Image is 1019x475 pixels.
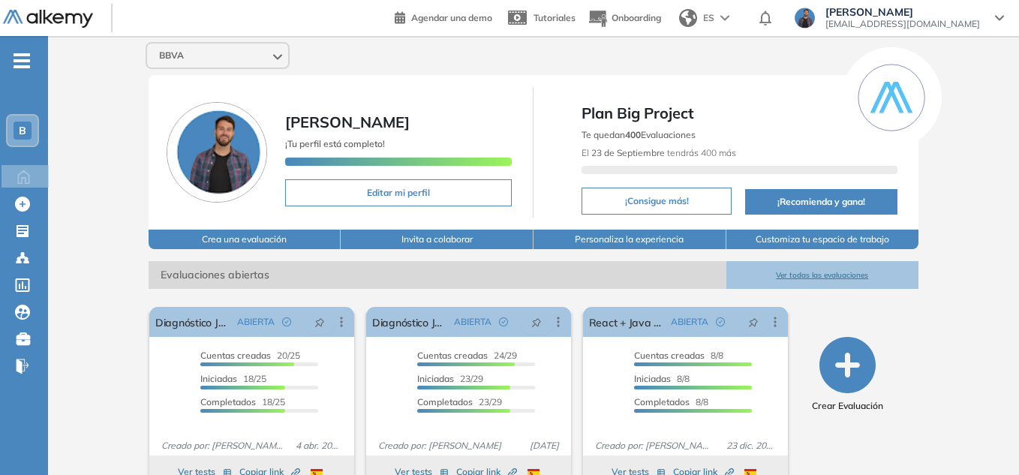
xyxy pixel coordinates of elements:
[200,350,271,361] span: Cuentas creadas
[534,12,576,23] span: Tutoriales
[591,147,665,158] b: 23 de Septiembre
[612,12,661,23] span: Onboarding
[720,15,729,21] img: arrow
[524,439,565,452] span: [DATE]
[200,396,256,407] span: Completados
[285,113,410,131] span: [PERSON_NAME]
[703,11,714,25] span: ES
[726,230,919,249] button: Customiza tu espacio de trabajo
[155,439,290,452] span: Creado por: [PERSON_NAME]
[582,147,736,158] span: El tendrás 400 más
[341,230,534,249] button: Invita a colaborar
[589,439,721,452] span: Creado por: [PERSON_NAME]
[314,316,325,328] span: pushpin
[825,18,980,30] span: [EMAIL_ADDRESS][DOMAIN_NAME]
[745,189,897,215] button: ¡Recomienda y gana!
[395,8,492,26] a: Agendar una demo
[372,307,448,337] a: Diagnóstico Java N1 y N2
[634,396,708,407] span: 8/8
[634,396,690,407] span: Completados
[825,6,980,18] span: [PERSON_NAME]
[454,315,491,329] span: ABIERTA
[726,261,919,289] button: Ver todas las evaluaciones
[812,399,883,413] span: Crear Evaluación
[290,439,348,452] span: 4 abr. 2025
[303,310,336,334] button: pushpin
[499,317,508,326] span: check-circle
[679,9,697,27] img: world
[282,317,291,326] span: check-circle
[812,337,883,413] button: Crear Evaluación
[200,350,300,361] span: 20/25
[417,396,473,407] span: Completados
[634,373,671,384] span: Iniciadas
[285,138,385,149] span: ¡Tu perfil está completo!
[625,129,641,140] b: 400
[417,373,454,384] span: Iniciadas
[149,261,726,289] span: Evaluaciones abiertas
[582,129,696,140] span: Te quedan Evaluaciones
[582,188,732,215] button: ¡Consigue más!
[634,350,723,361] span: 8/8
[531,316,542,328] span: pushpin
[167,102,267,203] img: Foto de perfil
[417,396,502,407] span: 23/29
[372,439,507,452] span: Creado por: [PERSON_NAME]
[520,310,553,334] button: pushpin
[14,59,30,62] i: -
[720,439,781,452] span: 23 dic. 2024
[411,12,492,23] span: Agendar una demo
[155,307,231,337] a: Diagnóstico Javascript N1 y N2
[149,230,341,249] button: Crea una evaluación
[534,230,726,249] button: Personaliza la experiencia
[589,307,665,337] a: React + Java 202412
[417,373,483,384] span: 23/29
[417,350,517,361] span: 24/29
[716,317,725,326] span: check-circle
[582,102,897,125] span: Plan Big Project
[417,350,488,361] span: Cuentas creadas
[159,50,184,62] span: BBVA
[237,315,275,329] span: ABIERTA
[200,373,266,384] span: 18/25
[200,396,285,407] span: 18/25
[200,373,237,384] span: Iniciadas
[634,373,690,384] span: 8/8
[634,350,705,361] span: Cuentas creadas
[588,2,661,35] button: Onboarding
[737,310,770,334] button: pushpin
[3,10,93,29] img: Logo
[671,315,708,329] span: ABIERTA
[748,316,759,328] span: pushpin
[19,125,26,137] span: B
[285,179,513,206] button: Editar mi perfil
